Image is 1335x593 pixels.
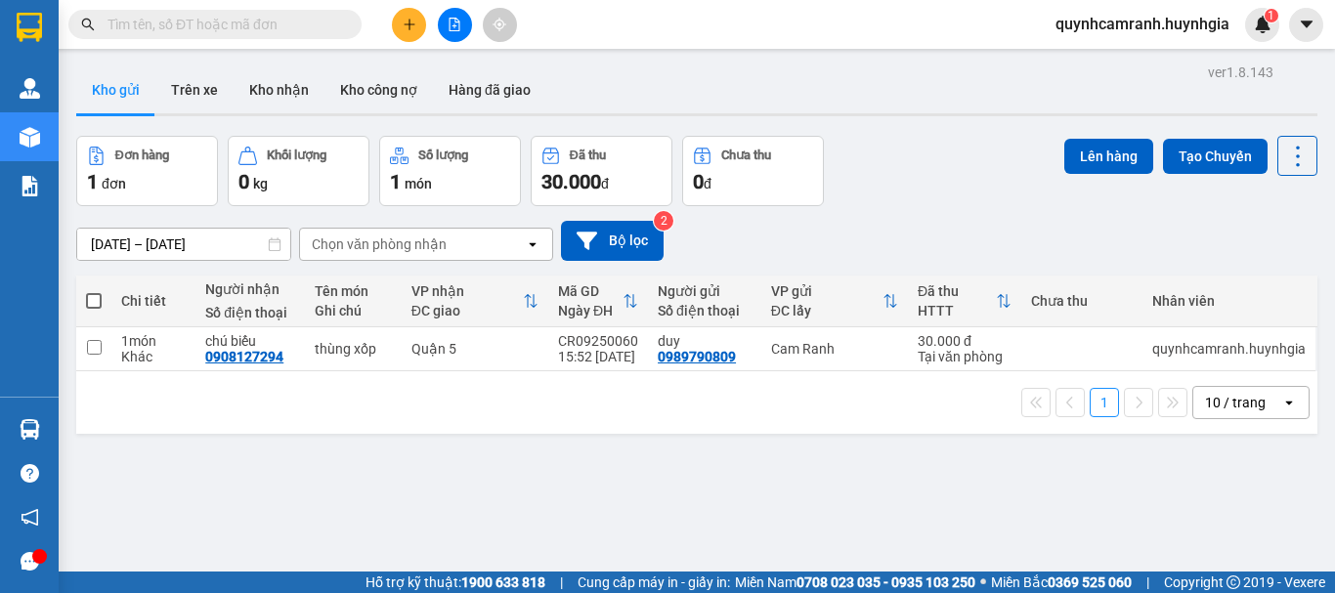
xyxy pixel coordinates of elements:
img: logo-vxr [17,13,42,42]
strong: 1900 633 818 [461,574,545,590]
input: Select a date range. [77,229,290,260]
div: Ghi chú [315,303,391,318]
div: VP nhận [411,283,523,299]
img: warehouse-icon [20,78,40,99]
button: caret-down [1289,8,1323,42]
span: notification [21,508,39,527]
span: 1 [390,170,401,193]
sup: 2 [654,211,673,231]
div: Chưa thu [721,148,771,162]
div: Đơn hàng [115,148,169,162]
span: quynhcamranh.huynhgia [1040,12,1245,36]
span: Miền Bắc [991,572,1132,593]
div: Quận 5 [411,341,538,357]
div: ĐC lấy [771,303,883,318]
span: 1 [87,170,98,193]
button: Kho nhận [234,66,324,113]
div: ĐC giao [411,303,523,318]
div: 0908127294 [205,349,283,364]
button: file-add [438,8,472,42]
div: Khác [121,349,186,364]
img: icon-new-feature [1254,16,1271,33]
button: Trên xe [155,66,234,113]
div: chú biếu [205,333,295,349]
img: warehouse-icon [20,419,40,440]
button: Tạo Chuyến [1163,139,1268,174]
div: duy [658,333,752,349]
div: Ngày ĐH [558,303,623,318]
span: aim [493,18,506,31]
div: Tên món [315,283,391,299]
div: Đã thu [570,148,606,162]
button: Đơn hàng1đơn [76,136,218,206]
strong: 0708 023 035 - 0935 103 250 [797,574,975,590]
span: copyright [1227,575,1240,589]
button: Đã thu30.000đ [531,136,672,206]
span: | [560,572,563,593]
th: Toggle SortBy [908,275,1021,327]
div: 30.000 đ [918,333,1012,349]
button: Số lượng1món [379,136,521,206]
span: 1 [1268,9,1274,22]
div: Tại văn phòng [918,349,1012,364]
span: question-circle [21,464,39,483]
div: Số điện thoại [205,305,295,320]
div: Chưa thu [1031,293,1133,309]
div: Cam Ranh [771,341,898,357]
span: kg [253,176,268,191]
span: | [1146,572,1149,593]
span: đơn [102,176,126,191]
sup: 1 [1265,9,1278,22]
button: Kho công nợ [324,66,433,113]
input: Tìm tên, số ĐT hoặc mã đơn [108,14,338,35]
div: Mã GD [558,283,623,299]
button: aim [483,8,517,42]
img: warehouse-icon [20,127,40,148]
strong: 0369 525 060 [1048,574,1132,590]
button: Khối lượng0kg [228,136,369,206]
div: thùng xốp [315,341,391,357]
div: Người gửi [658,283,752,299]
span: file-add [448,18,461,31]
span: plus [403,18,416,31]
button: Chưa thu0đ [682,136,824,206]
button: 1 [1090,388,1119,417]
span: 30.000 [541,170,601,193]
div: Số điện thoại [658,303,752,318]
th: Toggle SortBy [761,275,908,327]
div: 10 / trang [1205,393,1266,412]
span: ⚪️ [980,578,986,586]
div: Chi tiết [121,293,186,309]
button: plus [392,8,426,42]
span: Cung cấp máy in - giấy in: [578,572,730,593]
div: Khối lượng [267,148,326,162]
div: HTTT [918,303,996,318]
span: 0 [238,170,249,193]
span: Hỗ trợ kỹ thuật: [366,572,545,593]
button: Lên hàng [1064,139,1153,174]
div: VP gửi [771,283,883,299]
div: CR09250060 [558,333,638,349]
div: Người nhận [205,281,295,297]
div: 15:52 [DATE] [558,349,638,364]
div: Nhân viên [1152,293,1306,309]
div: quynhcamranh.huynhgia [1152,341,1306,357]
span: search [81,18,95,31]
button: Hàng đã giao [433,66,546,113]
span: message [21,552,39,571]
div: 1 món [121,333,186,349]
span: đ [704,176,711,191]
div: Số lượng [418,148,468,162]
th: Toggle SortBy [402,275,548,327]
button: Kho gửi [76,66,155,113]
span: 0 [693,170,704,193]
span: đ [601,176,609,191]
span: Miền Nam [735,572,975,593]
svg: open [525,236,540,252]
img: solution-icon [20,176,40,196]
button: Bộ lọc [561,221,664,261]
div: ver 1.8.143 [1208,62,1273,83]
div: 0989790809 [658,349,736,364]
th: Toggle SortBy [548,275,648,327]
span: caret-down [1298,16,1315,33]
